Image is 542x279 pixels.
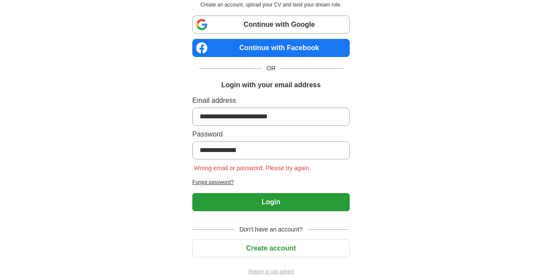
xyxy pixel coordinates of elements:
h1: Login with your email address [221,80,320,90]
a: Forgot password? [192,178,350,186]
a: Continue with Google [192,16,350,34]
button: Login [192,193,350,211]
a: Create account [192,244,350,252]
p: Create an account, upload your CV and land your dream role. [194,1,348,9]
span: Wrong email or password. Please try again. [192,165,313,171]
span: OR [261,64,281,73]
a: Continue with Facebook [192,39,350,57]
a: Return to job advert [192,268,350,276]
span: Don't have an account? [234,225,308,234]
label: Email address [192,95,350,106]
label: Password [192,129,350,139]
button: Create account [192,239,350,257]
